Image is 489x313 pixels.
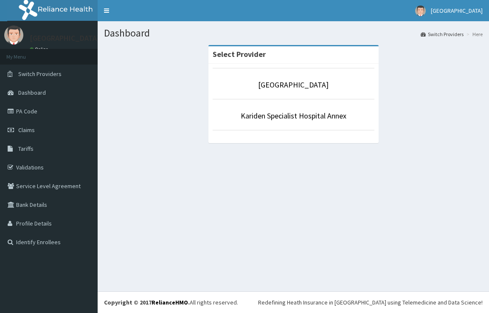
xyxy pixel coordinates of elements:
[30,46,50,52] a: Online
[104,28,483,39] h1: Dashboard
[415,6,426,16] img: User Image
[4,25,23,45] img: User Image
[258,80,329,90] a: [GEOGRAPHIC_DATA]
[213,49,266,59] strong: Select Provider
[241,111,346,121] a: Kariden Specialist Hospital Annex
[18,89,46,96] span: Dashboard
[421,31,464,38] a: Switch Providers
[431,7,483,14] span: [GEOGRAPHIC_DATA]
[30,34,100,42] p: [GEOGRAPHIC_DATA]
[152,299,188,306] a: RelianceHMO
[464,31,483,38] li: Here
[18,70,62,78] span: Switch Providers
[258,298,483,307] div: Redefining Heath Insurance in [GEOGRAPHIC_DATA] using Telemedicine and Data Science!
[104,299,190,306] strong: Copyright © 2017 .
[18,145,34,152] span: Tariffs
[18,126,35,134] span: Claims
[98,291,489,313] footer: All rights reserved.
